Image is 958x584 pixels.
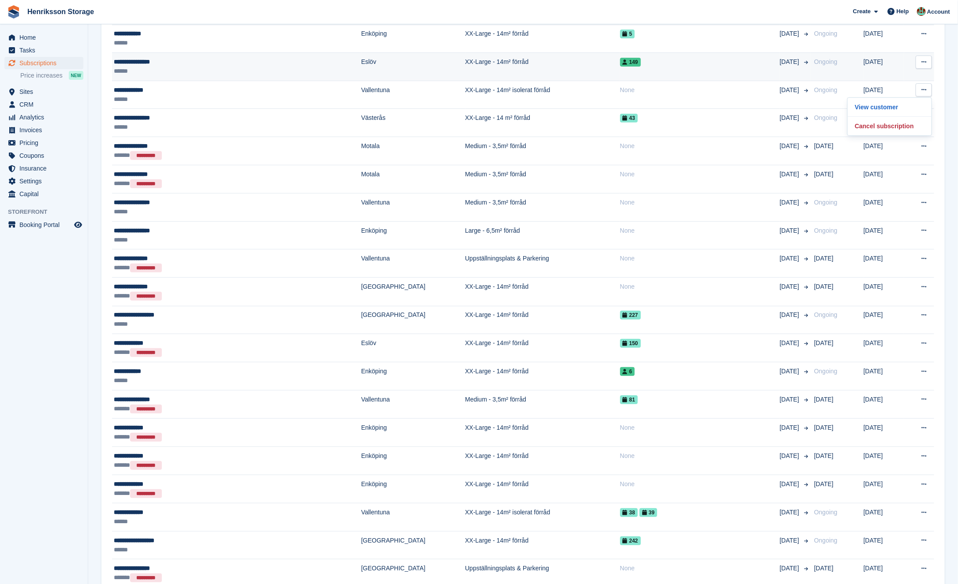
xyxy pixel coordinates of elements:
td: Eslöv [361,53,465,81]
td: [DATE] [864,475,904,503]
span: [DATE] [814,452,834,459]
td: [DATE] [864,531,904,559]
span: 39 [640,508,657,517]
span: 5 [620,30,635,38]
a: menu [4,162,83,175]
td: Vallentuna [361,390,465,418]
span: Create [853,7,871,16]
span: Ongoing [814,86,838,93]
span: [DATE] [780,57,801,67]
td: XX-Large - 14m² isolerat förråd [465,81,620,109]
span: [DATE] [814,480,834,487]
span: [DATE] [814,255,834,262]
span: Capital [19,188,72,200]
span: [DATE] [780,113,801,123]
div: None [620,86,780,95]
a: menu [4,219,83,231]
div: None [620,170,780,179]
span: Settings [19,175,72,187]
span: [DATE] [814,424,834,431]
div: None [620,282,780,291]
a: menu [4,98,83,111]
span: [DATE] [814,396,834,403]
span: [DATE] [780,395,801,404]
span: [DATE] [780,226,801,235]
span: 38 [620,508,638,517]
td: Uppställningsplats & Parkering [465,249,620,278]
span: Price increases [20,71,63,80]
span: Ongoing [814,199,838,206]
span: [DATE] [780,564,801,573]
td: [DATE] [864,418,904,446]
td: XX-Large - 14m² förråd [465,446,620,475]
td: XX-Large - 14m² förråd [465,53,620,81]
td: [DATE] [864,278,904,306]
span: 43 [620,114,638,123]
span: 6 [620,367,635,376]
span: [DATE] [780,451,801,461]
span: [DATE] [814,171,834,178]
td: Motala [361,165,465,193]
span: Tasks [19,44,72,56]
span: [DATE] [780,310,801,320]
td: [DATE] [864,137,904,165]
td: Vallentuna [361,249,465,278]
td: Medium - 3,5m² förråd [465,193,620,222]
span: [DATE] [780,480,801,489]
span: Ongoing [814,30,838,37]
span: Pricing [19,137,72,149]
span: [DATE] [780,254,801,263]
span: Subscriptions [19,57,72,69]
span: Account [927,7,950,16]
a: View customer [851,101,928,113]
span: Analytics [19,111,72,123]
span: 242 [620,536,641,545]
td: Motala [361,137,465,165]
a: menu [4,86,83,98]
span: CRM [19,98,72,111]
td: [DATE] [864,390,904,418]
td: Enköping [361,25,465,53]
span: [DATE] [780,508,801,517]
span: Coupons [19,149,72,162]
span: 150 [620,339,641,348]
p: Cancel subscription [851,120,928,132]
img: Isak Martinelle [917,7,926,16]
td: [DATE] [864,221,904,249]
a: menu [4,137,83,149]
span: Ongoing [814,114,838,121]
td: XX-Large - 14m² förråd [465,475,620,503]
td: XX-Large - 14m² förråd [465,25,620,53]
span: Ongoing [814,509,838,516]
td: [DATE] [864,306,904,334]
a: menu [4,149,83,162]
span: [DATE] [780,282,801,291]
td: Medium - 3,5m² förråd [465,390,620,418]
span: Invoices [19,124,72,136]
td: Enköping [361,475,465,503]
span: Insurance [19,162,72,175]
a: Henriksson Storage [24,4,97,19]
span: Booking Portal [19,219,72,231]
span: 227 [620,311,641,320]
div: None [620,198,780,207]
a: menu [4,188,83,200]
td: [DATE] [864,503,904,532]
span: [DATE] [780,198,801,207]
a: menu [4,111,83,123]
td: [GEOGRAPHIC_DATA] [361,306,465,334]
td: [DATE] [864,334,904,362]
td: [DATE] [864,193,904,222]
td: Vallentuna [361,503,465,532]
td: XX-Large - 14m² förråd [465,278,620,306]
span: Storefront [8,208,88,216]
td: Medium - 3,5m² förråd [465,137,620,165]
div: None [620,254,780,263]
span: [DATE] [814,283,834,290]
td: Vallentuna [361,81,465,109]
td: [DATE] [864,249,904,278]
span: Ongoing [814,58,838,65]
td: XX-Large - 14m² förråd [465,418,620,446]
td: XX-Large - 14m² isolerat förråd [465,503,620,532]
